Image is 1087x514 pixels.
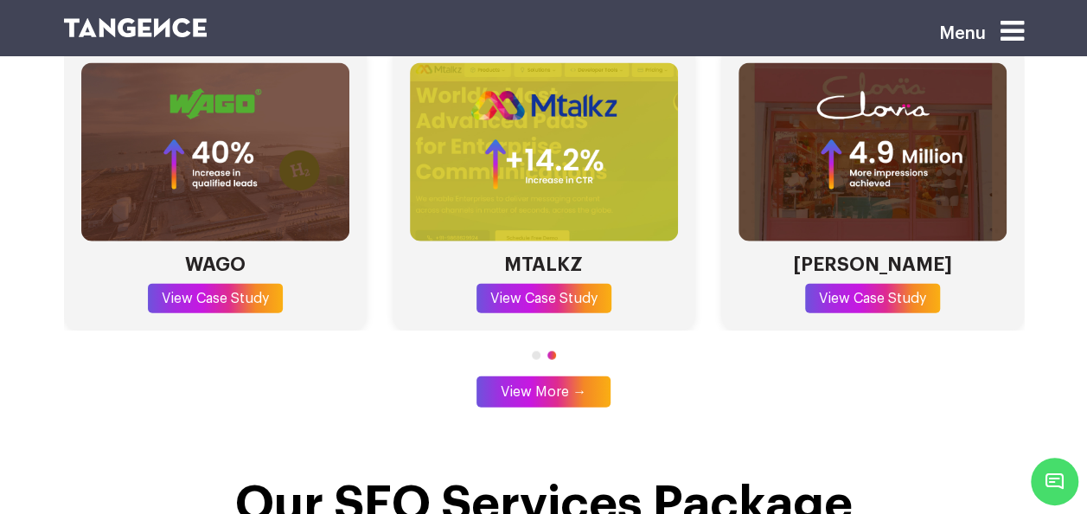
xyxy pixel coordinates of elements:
h5: MTALKZ [504,254,583,275]
h5: WAGO [185,254,246,275]
img: WAGO [81,63,349,242]
h5: [PERSON_NAME] [793,254,952,275]
a: View Case Study [476,284,611,313]
img: logo SVG [64,18,208,37]
div: 2 / 4 [64,46,367,331]
img: MTALKZ [410,63,678,242]
a: View More → [476,376,611,408]
span: Go to slide 1 [532,351,540,360]
div: 3 / 4 [393,46,695,331]
a: View Case Study [805,284,940,313]
img: Clovia [739,63,1007,242]
div: 4 / 4 [721,46,1024,331]
span: Chat Widget [1031,458,1078,505]
span: Go to slide 2 [547,351,556,360]
a: View Case Study [148,284,283,313]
